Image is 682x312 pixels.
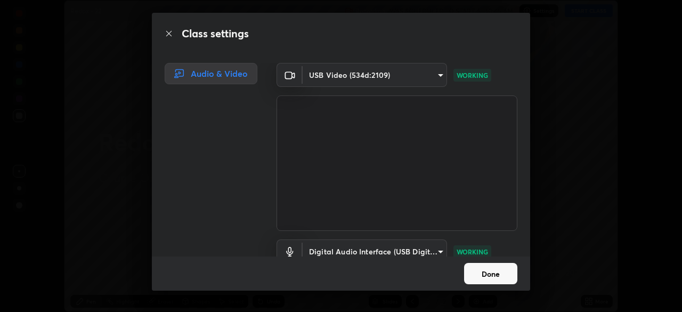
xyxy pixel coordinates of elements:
p: WORKING [457,70,488,80]
h2: Class settings [182,26,249,42]
div: Audio & Video [165,63,257,84]
button: Done [464,263,517,284]
p: WORKING [457,247,488,257]
div: USB Video (534d:2109) [303,239,447,263]
div: USB Video (534d:2109) [303,63,447,87]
